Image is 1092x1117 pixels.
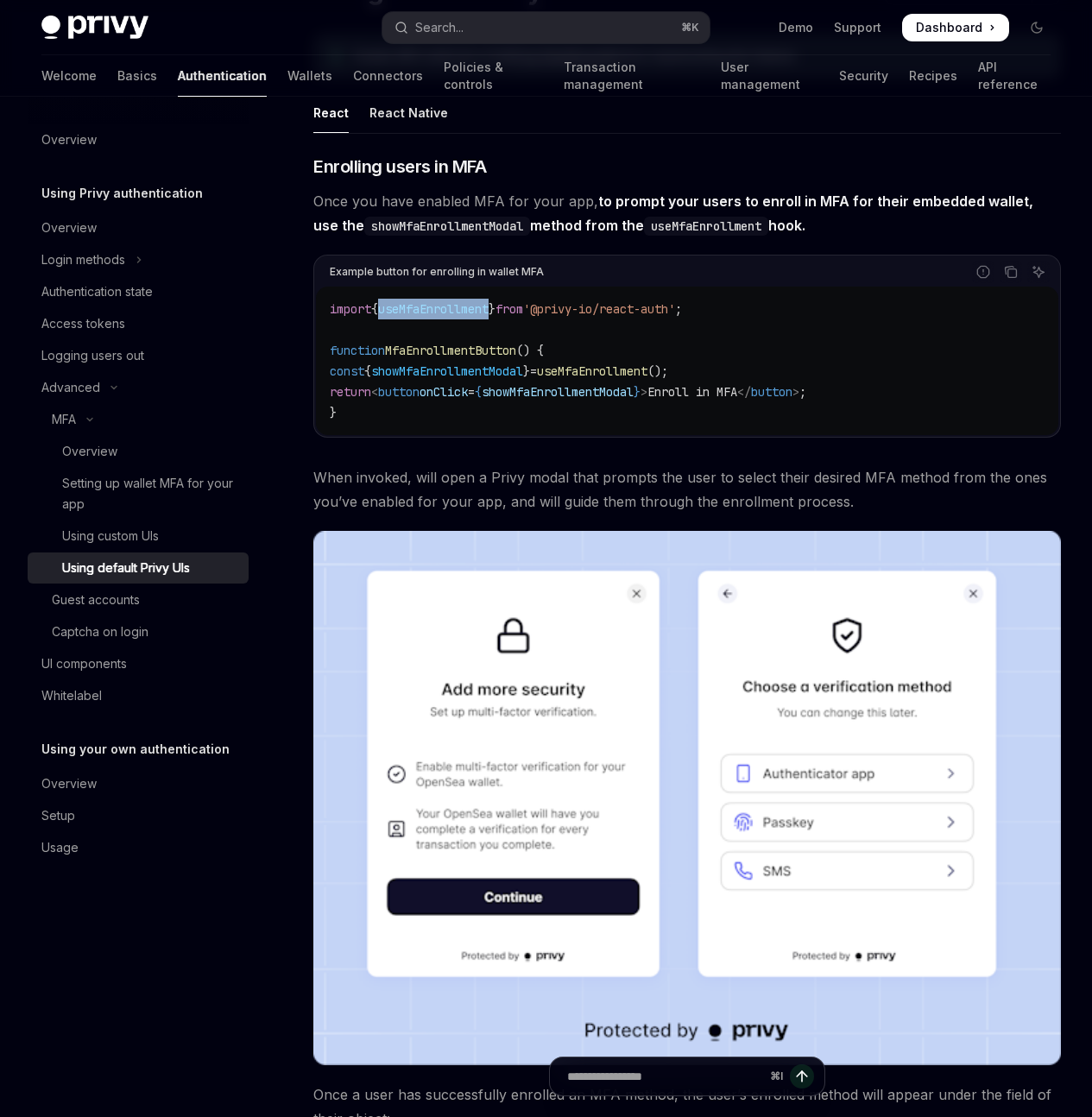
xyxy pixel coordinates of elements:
[420,384,468,400] span: onClick
[28,340,249,371] a: Logging users out
[972,261,994,283] button: Report incorrect code
[523,301,675,317] span: '@privy-io/react-auth'
[378,301,489,317] span: useMfaEnrollment
[28,552,249,584] a: Using default Privy UIs
[330,261,544,283] div: Example button for enrolling in wallet MFA
[28,648,249,679] a: UI components
[641,384,647,400] span: >
[647,363,668,379] span: ();
[28,584,249,615] a: Guest accounts
[41,345,144,366] div: Logging users out
[41,837,79,858] div: Usage
[28,436,249,467] a: Overview
[287,55,332,97] a: Wallets
[634,384,641,400] span: }
[444,55,543,97] a: Policies & controls
[41,653,127,674] div: UI components
[1027,261,1050,283] button: Ask AI
[721,55,818,97] a: User management
[41,377,100,398] div: Advanced
[909,55,957,97] a: Recipes
[28,616,249,647] a: Captcha on login
[41,249,125,270] div: Login methods
[385,343,516,358] span: MfaEnrollmentButton
[902,14,1009,41] a: Dashboard
[41,313,125,334] div: Access tokens
[313,531,1061,1065] img: images/MFA.png
[41,55,97,97] a: Welcome
[647,384,737,400] span: Enroll in MFA
[330,405,337,420] span: }
[313,92,349,133] div: React
[62,441,117,462] div: Overview
[530,363,537,379] span: =
[313,189,1061,237] span: Once you have enabled MFA for your app,
[117,55,157,97] a: Basics
[41,739,230,760] h5: Using your own authentication
[28,276,249,307] a: Authentication state
[330,301,371,317] span: import
[313,465,1061,514] span: When invoked, will open a Privy modal that prompts the user to select their desired MFA method fr...
[28,212,249,243] a: Overview
[313,155,486,179] span: Enrolling users in MFA
[737,384,751,400] span: </
[28,521,249,552] a: Using custom UIs
[482,384,634,400] span: showMfaEnrollmentModal
[475,384,482,400] span: {
[978,55,1051,97] a: API reference
[382,12,710,43] button: Open search
[567,1057,763,1095] input: Ask a question...
[41,773,97,794] div: Overview
[1023,14,1051,41] button: Toggle dark mode
[834,19,881,36] a: Support
[28,680,249,711] a: Whitelabel
[178,55,267,97] a: Authentication
[537,363,647,379] span: useMfaEnrollment
[790,1064,814,1089] button: Send message
[28,800,249,831] a: Setup
[916,19,982,36] span: Dashboard
[62,526,159,546] div: Using custom UIs
[839,55,888,97] a: Security
[62,558,190,578] div: Using default Privy UIs
[41,218,97,238] div: Overview
[523,363,530,379] span: }
[564,55,701,97] a: Transaction management
[28,468,249,520] a: Setting up wallet MFA for your app
[751,384,792,400] span: button
[371,384,378,400] span: <
[41,16,148,40] img: dark logo
[330,363,364,379] span: const
[681,21,699,35] span: ⌘ K
[489,301,496,317] span: }
[799,384,806,400] span: ;
[52,590,140,610] div: Guest accounts
[371,301,378,317] span: {
[675,301,682,317] span: ;
[516,343,544,358] span: () {
[28,372,249,403] button: Toggle Advanced section
[364,217,530,236] code: showMfaEnrollmentModal
[28,308,249,339] a: Access tokens
[52,409,76,430] div: MFA
[28,404,249,435] button: Toggle MFA section
[330,384,371,400] span: return
[330,343,385,358] span: function
[62,473,238,514] div: Setting up wallet MFA for your app
[28,832,249,863] a: Usage
[353,55,423,97] a: Connectors
[52,622,148,642] div: Captcha on login
[371,363,523,379] span: showMfaEnrollmentModal
[41,281,153,302] div: Authentication state
[28,124,249,155] a: Overview
[644,217,768,236] code: useMfaEnrollment
[41,685,102,706] div: Whitelabel
[28,768,249,799] a: Overview
[41,805,75,826] div: Setup
[1000,261,1022,283] button: Copy the contents from the code block
[369,92,448,133] div: React Native
[313,192,1033,234] strong: to prompt your users to enroll in MFA for their embedded wallet, use the method from the hook.
[792,384,799,400] span: >
[415,17,464,38] div: Search...
[496,301,523,317] span: from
